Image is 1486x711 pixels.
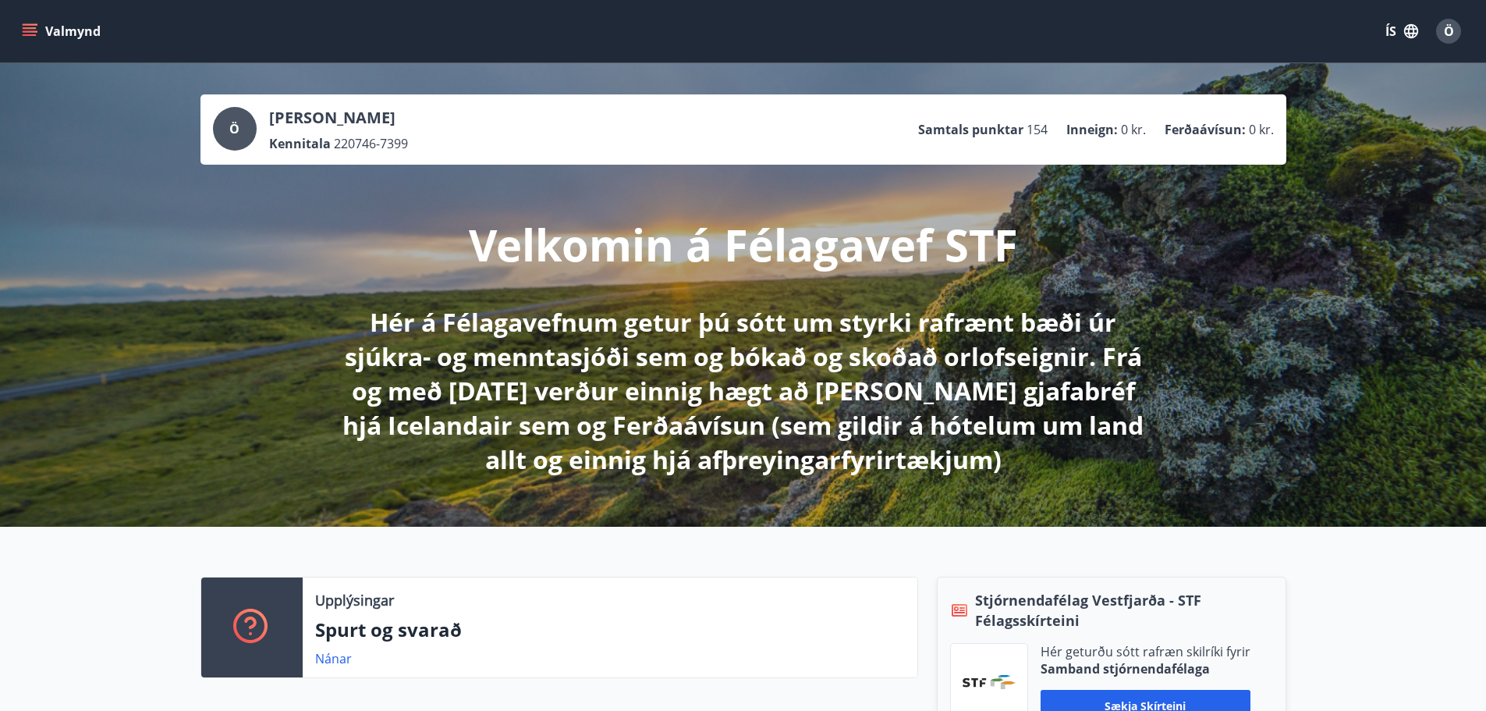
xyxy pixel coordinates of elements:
[269,135,331,152] p: Kennitala
[918,121,1023,138] p: Samtals punktar
[1041,660,1250,677] p: Samband stjórnendafélaga
[469,215,1018,274] p: Velkomin á Félagavef STF
[1430,12,1467,50] button: Ö
[975,590,1273,631] span: Stjórnendafélag Vestfjarða - STF Félagsskírteini
[1041,643,1250,660] p: Hér geturðu sótt rafræn skilríki fyrir
[1165,121,1246,138] p: Ferðaávísun :
[229,120,239,137] span: Ö
[1444,23,1454,40] span: Ö
[332,305,1155,477] p: Hér á Félagavefnum getur þú sótt um styrki rafrænt bæði úr sjúkra- og menntasjóði sem og bókað og...
[1249,121,1274,138] span: 0 kr.
[19,17,107,45] button: menu
[1377,17,1427,45] button: ÍS
[963,675,1016,689] img: vjCaq2fThgY3EUYqSgpjEiBg6WP39ov69hlhuPVN.png
[315,650,352,667] a: Nánar
[334,135,408,152] span: 220746-7399
[1066,121,1118,138] p: Inneign :
[315,590,394,610] p: Upplýsingar
[269,107,408,129] p: [PERSON_NAME]
[1027,121,1048,138] span: 154
[315,617,905,643] p: Spurt og svarað
[1121,121,1146,138] span: 0 kr.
